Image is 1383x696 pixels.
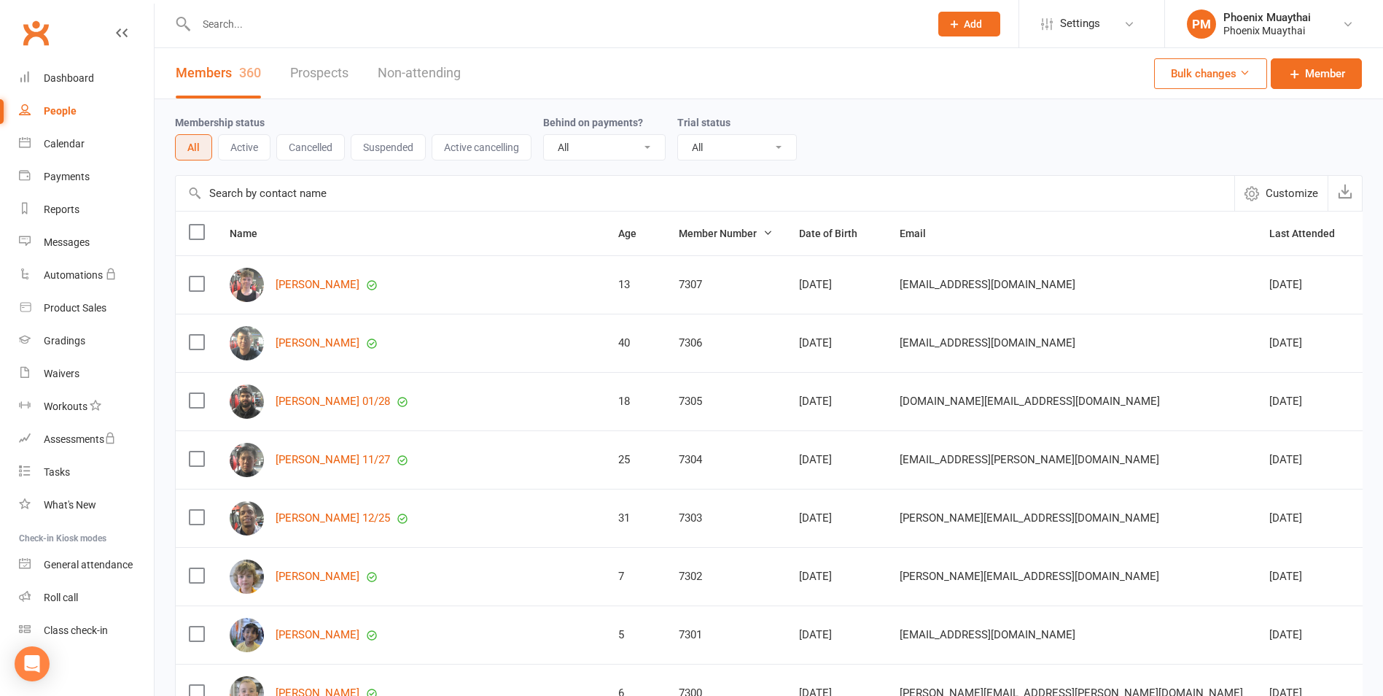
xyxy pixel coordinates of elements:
div: 13 [618,279,652,291]
a: Reports [19,193,154,226]
input: Search by contact name [176,176,1234,211]
img: Axel [230,560,264,594]
span: [EMAIL_ADDRESS][PERSON_NAME][DOMAIN_NAME] [900,446,1159,473]
div: 7303 [679,512,773,525]
div: [DATE] [1269,512,1351,525]
a: [PERSON_NAME] 12/25 [276,512,390,525]
span: Customize [1266,185,1318,202]
a: Assessments [19,423,154,456]
span: Date of Birth [799,228,873,239]
div: 360 [239,65,261,80]
button: Date of Birth [799,225,873,242]
div: [DATE] [1269,279,1351,291]
a: Payments [19,161,154,193]
div: Phoenix Muaythai [1223,24,1311,37]
div: 7305 [679,395,773,408]
span: [PERSON_NAME][EMAIL_ADDRESS][DOMAIN_NAME] [900,562,1159,590]
div: Payments [44,171,90,182]
label: Membership status [175,117,265,128]
span: Add [964,18,982,30]
button: Email [900,225,942,242]
a: Roll call [19,581,154,614]
span: [EMAIL_ADDRESS][DOMAIN_NAME] [900,271,1075,298]
a: Calendar [19,128,154,161]
div: 5 [618,629,652,641]
label: Trial status [677,117,731,128]
a: Non-attending [378,48,461,98]
span: [PERSON_NAME][EMAIL_ADDRESS][DOMAIN_NAME] [900,504,1159,532]
div: People [44,105,77,117]
label: Behind on payments? [543,117,643,128]
div: Class check-in [44,625,108,636]
img: Abdulrehman [230,384,264,419]
div: Product Sales [44,302,106,314]
span: Member [1305,65,1345,82]
a: [PERSON_NAME] [276,337,359,349]
button: Add [938,12,1000,36]
div: 7307 [679,279,773,291]
div: 31 [618,512,652,525]
div: [DATE] [1269,629,1351,641]
a: Automations [19,259,154,292]
a: Member [1271,58,1362,89]
div: 7301 [679,629,773,641]
a: [PERSON_NAME] [276,571,359,583]
span: Member Number [679,228,773,239]
span: [DOMAIN_NAME][EMAIL_ADDRESS][DOMAIN_NAME] [900,387,1160,415]
div: Open Intercom Messenger [15,646,50,681]
a: Tasks [19,456,154,489]
a: Dashboard [19,62,154,95]
button: Name [230,225,273,242]
img: Cillian [230,268,264,302]
button: Customize [1234,176,1328,211]
div: [DATE] [1269,571,1351,583]
a: Workouts [19,390,154,423]
a: Gradings [19,325,154,357]
span: Email [900,228,942,239]
a: People [19,95,154,128]
img: Rajveer [230,618,264,652]
input: Search... [192,14,919,34]
div: What's New [44,499,96,511]
div: Reports [44,204,79,215]
div: PM [1187,9,1216,39]
div: Waivers [44,368,79,379]
div: Phoenix Muaythai [1223,11,1311,24]
div: 40 [618,337,652,349]
div: Messages [44,236,90,248]
div: [DATE] [799,512,873,525]
div: 7304 [679,454,773,466]
div: 25 [618,454,652,466]
button: Age [618,225,652,242]
button: All [175,134,212,161]
div: [DATE] [799,629,873,641]
div: Tasks [44,466,70,478]
button: Cancelled [276,134,345,161]
div: [DATE] [799,337,873,349]
button: Bulk changes [1154,58,1267,89]
a: Messages [19,226,154,259]
a: [PERSON_NAME] [276,629,359,641]
div: [DATE] [1269,454,1351,466]
div: General attendance [44,559,133,571]
button: Member Number [679,225,773,242]
a: Clubworx [17,15,54,51]
span: [EMAIL_ADDRESS][DOMAIN_NAME] [900,621,1075,649]
div: 7 [618,571,652,583]
button: Suspended [351,134,426,161]
a: [PERSON_NAME] [276,279,359,291]
a: [PERSON_NAME] 01/28 [276,395,390,408]
a: Waivers [19,357,154,390]
span: [EMAIL_ADDRESS][DOMAIN_NAME] [900,329,1075,357]
span: Name [230,228,273,239]
a: What's New [19,489,154,522]
div: Assessments [44,433,116,445]
div: [DATE] [799,279,873,291]
span: Last Attended [1269,228,1351,239]
div: Roll call [44,592,78,603]
a: Product Sales [19,292,154,325]
div: Calendar [44,138,85,150]
img: Eddy [230,443,264,477]
div: [DATE] [799,571,873,583]
span: Settings [1060,7,1100,40]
